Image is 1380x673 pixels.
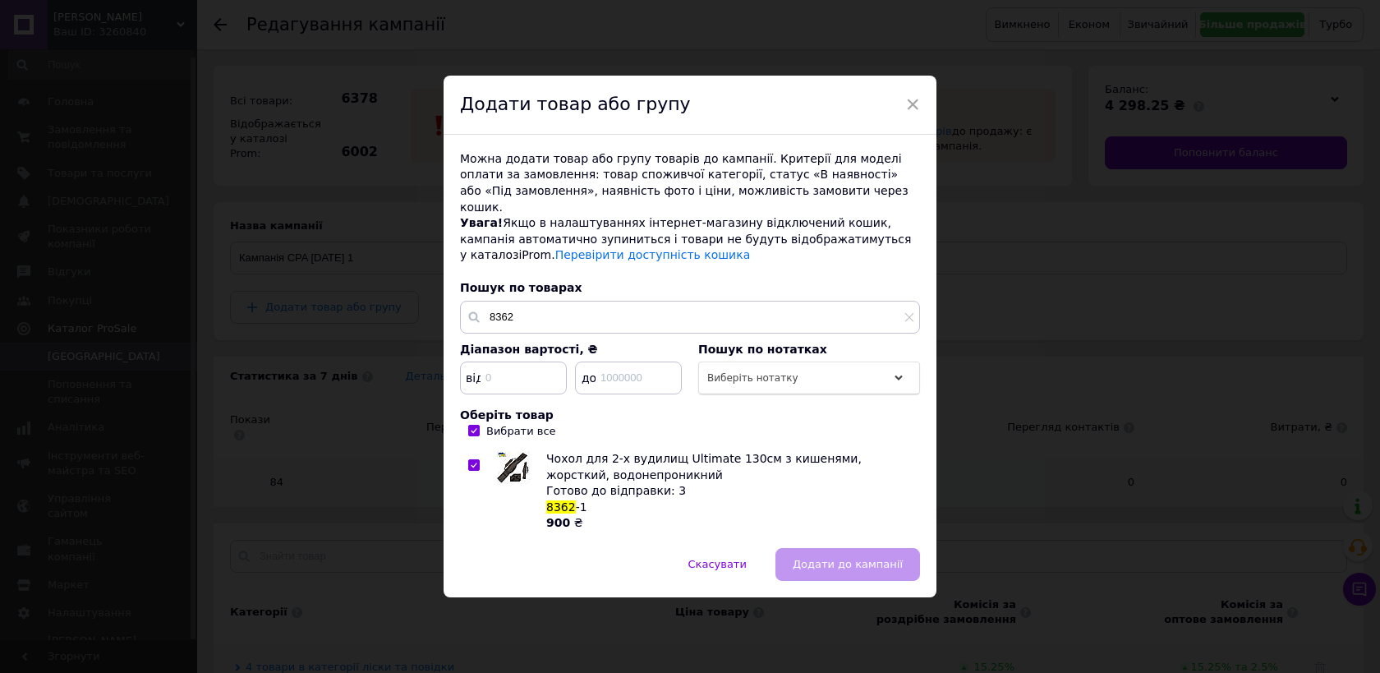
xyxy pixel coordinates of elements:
[460,216,503,229] span: Увага!
[577,370,597,386] span: до
[546,515,911,532] div: ₴
[462,370,482,386] span: від
[460,151,920,215] div: Можна додати товар або групу товарів до кампанії. Критерії для моделі оплати за замовлення: товар...
[486,424,556,439] div: Вибрати все
[460,343,598,356] span: Діапазон вартості, ₴
[546,483,911,500] div: Готово до відправки: 3
[460,362,567,394] input: 0
[546,516,570,529] b: 900
[707,372,798,384] span: Виберіть нотатку
[497,451,530,484] img: Чохол для 2-х вудилищ Ultimate 130см з кишенями, жорсткий, водонепроникний
[671,548,764,581] button: Скасувати
[688,558,747,570] span: Скасувати
[698,343,827,356] span: Пошук по нотатках
[460,215,920,264] div: Якщо в налаштуваннях інтернет-магазину відключений кошик, кампанія автоматично зупиниться і товар...
[444,76,936,135] div: Додати товар або групу
[460,281,582,294] span: Пошук по товарах
[575,362,682,394] input: 1000000
[905,90,920,118] span: ×
[460,408,554,422] span: Оберіть товар
[546,452,862,482] span: Чохол для 2-х вудилищ Ultimate 130см з кишенями, жорсткий, водонепроникний
[546,500,576,514] span: 8362
[576,500,587,514] span: -1
[555,248,751,261] a: Перевірити доступність кошика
